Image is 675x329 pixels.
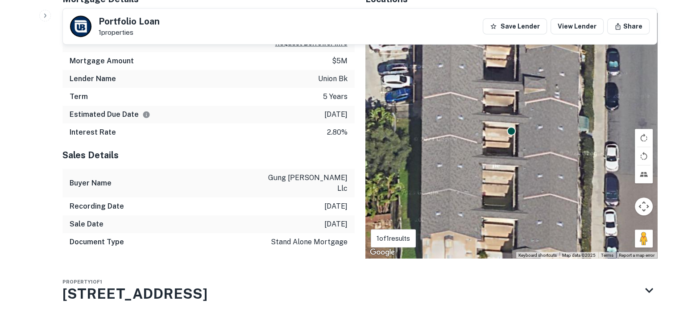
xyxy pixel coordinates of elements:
p: 1 properties [99,29,160,37]
h5: Sales Details [62,148,355,162]
h3: [STREET_ADDRESS] [62,283,207,304]
p: [DATE] [324,109,348,120]
p: $5m [332,56,348,66]
button: Save Lender [483,18,547,34]
p: union bk [318,74,348,84]
p: 1 of 1 results [377,233,410,244]
a: Open this area in Google Maps (opens a new window) [368,247,397,258]
button: Drag Pegman onto the map to open Street View [635,230,653,247]
h6: Lender Name [70,74,116,84]
h6: Term [70,91,88,102]
p: 5 years [323,91,348,102]
button: Rotate map clockwise [635,129,653,147]
a: View Lender [551,18,604,34]
button: Tilt map [635,165,653,183]
p: 2.80% [327,127,348,138]
p: [DATE] [324,219,348,230]
a: Report a map error [619,253,654,258]
p: gung [PERSON_NAME] llc [267,173,348,194]
a: Terms (opens in new tab) [601,253,613,258]
img: Google [368,247,397,258]
h6: Sale Date [70,219,104,230]
span: Map data ©2025 [562,253,596,258]
button: Share [607,18,650,34]
svg: Estimate is based on a standard schedule for this type of loan. [142,111,150,119]
h6: Mortgage Amount [70,56,134,66]
p: [DATE] [324,201,348,212]
iframe: Chat Widget [630,258,675,300]
h6: Recording Date [70,201,124,212]
h6: Buyer Name [70,178,112,189]
h6: Interest Rate [70,127,116,138]
h6: Estimated Due Date [70,109,150,120]
h6: Document Type [70,237,124,247]
button: Keyboard shortcuts [518,252,557,259]
h5: Portfolio Loan [99,17,160,26]
div: Property1of1[STREET_ADDRESS] [62,272,657,308]
p: stand alone mortgage [271,237,348,247]
button: Rotate map counterclockwise [635,147,653,165]
span: Property 1 of 1 [62,279,102,284]
button: Map camera controls [635,197,653,215]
